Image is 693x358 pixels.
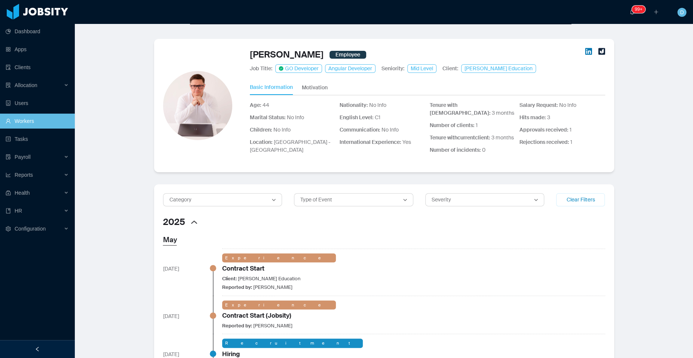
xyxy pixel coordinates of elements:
strong: Nationality: [340,102,368,108]
strong: Rejections received: [519,139,569,145]
i: icon: file-protect [6,154,11,160]
strong: Salary Request: [519,102,558,108]
strong: Reported by: [222,322,252,329]
button: 2025 [163,215,200,229]
i: icon: book [6,208,11,213]
a: JTalent [598,48,605,61]
p: 3 months [430,101,515,117]
a: icon: userWorkers [6,114,69,129]
p: 0 [430,146,515,154]
button: Clear Filters [556,193,605,206]
div: Experience [222,253,336,263]
img: jtalent icon [598,48,605,55]
p: No Info [250,126,335,134]
p: Client: [442,65,458,72]
i: icon: setting [6,226,11,231]
div: [PERSON_NAME] [222,284,292,291]
span: Mid Level [407,64,436,73]
div: Contract Start [222,264,264,274]
span: Reports [15,172,33,178]
p: 3 months [430,134,515,142]
strong: Client: [222,275,237,282]
p: 1 [519,126,605,134]
span: Employee [329,51,366,59]
strong: Tenure with current client: [430,134,490,141]
span: Category [169,196,191,203]
i: icon: medicine-box [6,190,11,195]
a: icon: appstoreApps [6,42,69,57]
p: No Info [340,101,425,109]
button: Basic Information [250,80,293,95]
strong: Reported by: [222,284,252,290]
div: Contract Start (Jobsity) [222,311,291,321]
strong: Number of clients: [430,122,475,129]
strong: International Experience: [340,139,401,145]
p: No Info [250,114,335,121]
i: icon: bell [629,9,635,15]
p: 1 [430,121,515,129]
p: 3 [519,114,605,121]
div: [PERSON_NAME] Education [222,275,301,283]
span: Severity [432,196,451,203]
p: No Info [519,101,605,109]
span: Health [15,190,30,196]
i: icon: line-chart [6,172,11,178]
i: icon: solution [6,83,11,88]
span: D [680,8,684,17]
strong: English Level: [340,114,374,121]
span: GO Developer [275,64,322,73]
div: [DATE] [163,311,204,320]
strong: Children: [250,126,272,133]
span: Angular Developer [325,64,375,73]
span: 2025 [163,215,185,229]
strong: Tenure with [DEMOGRAPHIC_DATA]: [430,102,491,116]
strong: Location: [250,139,273,145]
p: No Info [340,126,425,134]
strong: Marital Status: [250,114,286,121]
p: [GEOGRAPHIC_DATA] - [GEOGRAPHIC_DATA] [250,138,335,154]
a: LinkedIn [585,48,592,61]
p: Seniority: [381,65,404,72]
h3: May [163,235,605,246]
strong: Number of incidents: [430,146,481,153]
i: icon: plus [653,9,659,15]
div: Recruitment [222,339,363,348]
span: Configuration [15,226,46,232]
span: Allocation [15,82,37,88]
strong: Communication: [340,126,380,133]
span: Type of Event [300,196,332,203]
strong: Hits made: [519,114,546,121]
img: Profile [163,71,232,140]
a: icon: profileTasks [6,132,69,146]
strong: Approvals received: [519,126,568,133]
span: Payroll [15,154,31,160]
img: check icon [279,66,283,71]
div: [DATE] [163,263,204,273]
a: [PERSON_NAME] [250,48,323,61]
img: linkedin icon [585,48,592,55]
sup: 332 [632,6,645,13]
a: icon: auditClients [6,60,69,75]
strong: Age: [250,102,261,108]
p: Job Title: [250,65,272,72]
p: 1 [519,138,605,146]
div: [PERSON_NAME] [222,322,292,330]
a: icon: robotUsers [6,96,69,111]
p: Yes [340,138,425,146]
span: HR [15,208,22,214]
button: Motivation [302,80,328,95]
span: [PERSON_NAME] Education [461,64,536,73]
p: 44 [250,101,335,109]
p: C1 [340,114,425,121]
a: icon: pie-chartDashboard [6,24,69,39]
div: Experience [222,300,336,310]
